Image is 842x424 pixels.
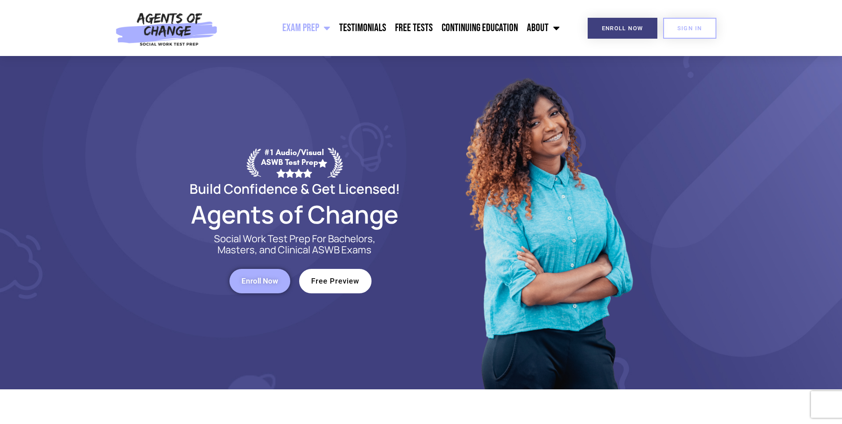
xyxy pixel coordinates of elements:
[168,182,421,195] h2: Build Confidence & Get Licensed!
[588,18,657,39] a: Enroll Now
[335,17,391,39] a: Testimonials
[311,277,360,285] span: Free Preview
[299,269,372,293] a: Free Preview
[241,277,278,285] span: Enroll Now
[663,18,716,39] a: SIGN IN
[204,233,386,256] p: Social Work Test Prep For Bachelors, Masters, and Clinical ASWB Exams
[602,25,643,31] span: Enroll Now
[437,17,522,39] a: Continuing Education
[459,56,636,389] img: Website Image 1 (1)
[522,17,564,39] a: About
[229,269,290,293] a: Enroll Now
[278,17,335,39] a: Exam Prep
[168,204,421,224] h2: Agents of Change
[222,17,564,39] nav: Menu
[391,17,437,39] a: Free Tests
[261,148,328,177] div: #1 Audio/Visual ASWB Test Prep
[677,25,702,31] span: SIGN IN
